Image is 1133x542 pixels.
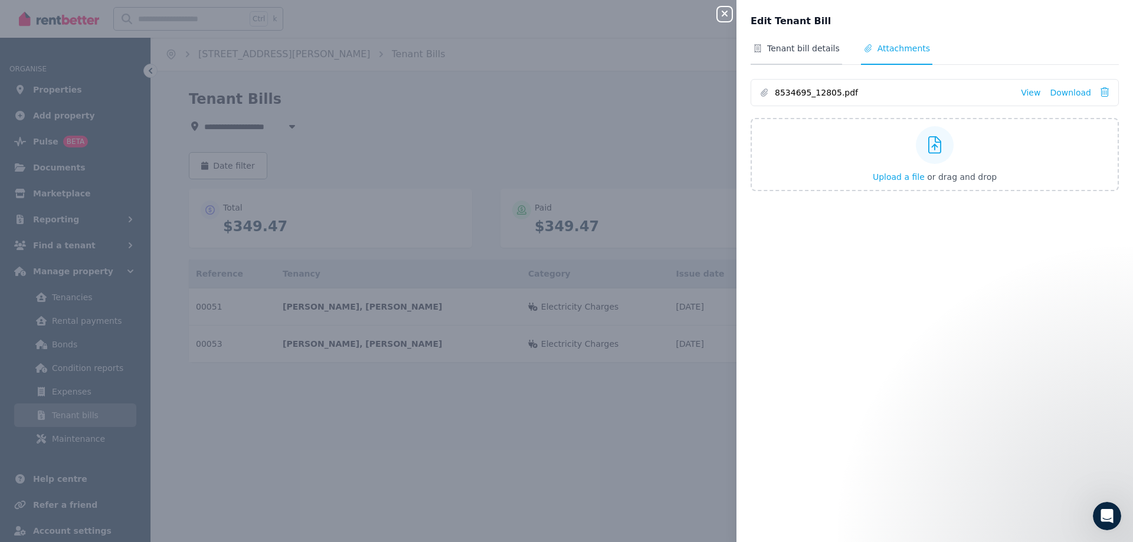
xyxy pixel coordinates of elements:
span: Attachments [877,42,930,54]
iframe: Intercom live chat [1093,502,1121,530]
span: 8534695_12805.pdf [775,87,1011,98]
a: Download [1050,87,1091,98]
span: or drag and drop [927,172,997,182]
button: Upload a file or drag and drop [873,171,997,183]
span: Tenant bill details [767,42,840,54]
nav: Tabs [751,42,1119,65]
span: Edit Tenant Bill [751,14,831,28]
span: Upload a file [873,172,925,182]
a: View [1021,87,1040,98]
